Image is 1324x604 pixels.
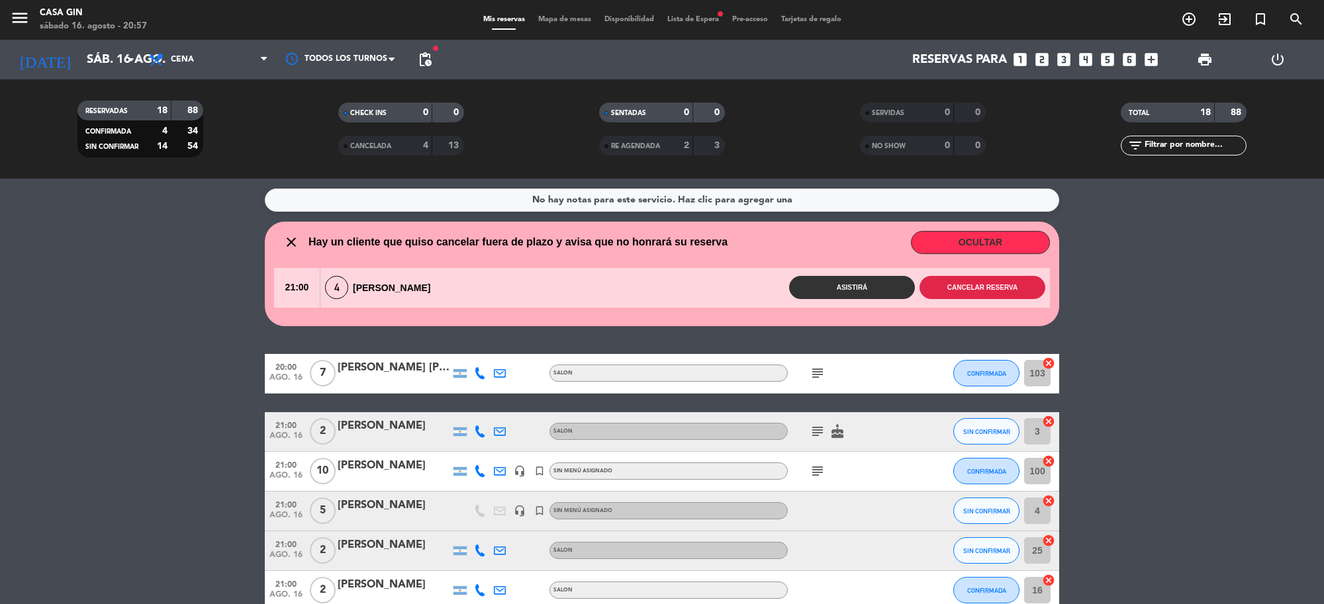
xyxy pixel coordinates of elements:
button: CONFIRMADA [953,458,1019,484]
i: looks_two [1033,51,1051,68]
strong: 14 [157,142,167,151]
span: Sin menú asignado [553,468,612,474]
i: cancel [1042,494,1055,507]
strong: 0 [453,108,461,117]
button: SIN CONFIRMAR [953,418,1019,445]
span: 10 [310,458,336,484]
i: close [283,234,299,250]
span: CONFIRMADA [85,128,131,135]
span: SALON [553,429,573,434]
span: Mis reservas [477,16,532,23]
div: [PERSON_NAME] [320,276,442,299]
i: exit_to_app [1217,11,1233,27]
i: turned_in_not [1253,11,1268,27]
span: ago. 16 [269,511,303,526]
span: Sin menú asignado [553,508,612,513]
i: power_settings_new [1270,52,1286,67]
strong: 3 [714,141,722,150]
button: OCULTAR [911,231,1050,254]
span: print [1197,52,1213,67]
span: 7 [310,360,336,386]
i: headset_mic [514,505,526,517]
button: Asistirá [789,276,915,299]
span: RE AGENDADA [611,143,660,150]
span: Hay un cliente que quiso cancelar fuera de plazo y avisa que no honrará su reserva [308,234,728,251]
strong: 0 [975,108,983,117]
span: 21:00 [269,496,303,511]
strong: 13 [448,141,461,150]
span: 21:00 [269,417,303,432]
span: ago. 16 [269,550,303,566]
div: sábado 16. agosto - 20:57 [40,20,147,33]
span: SIN CONFIRMAR [85,144,138,150]
i: search [1288,11,1304,27]
div: [PERSON_NAME] [338,417,450,435]
strong: 0 [945,108,950,117]
i: [DATE] [10,45,80,74]
button: CONFIRMADA [953,577,1019,603]
strong: 18 [157,106,167,115]
strong: 54 [187,142,201,151]
button: SIN CONFIRMAR [953,537,1019,564]
strong: 0 [423,108,428,117]
i: looks_6 [1121,51,1138,68]
span: SALON [553,370,573,376]
span: 4 [325,276,348,299]
strong: 0 [945,141,950,150]
i: filter_list [1127,138,1143,153]
strong: 88 [1231,108,1244,117]
i: arrow_drop_down [123,52,139,67]
i: looks_one [1012,51,1029,68]
div: Casa Gin [40,7,147,20]
button: SIN CONFIRMAR [953,497,1019,524]
span: CONFIRMADA [967,468,1006,475]
span: Disponibilidad [598,16,661,23]
span: NO SHOW [872,143,906,150]
i: cancel [1042,454,1055,468]
i: subject [810,365,826,381]
span: SENTADAS [611,110,646,116]
span: TOTAL [1129,110,1149,116]
i: looks_5 [1099,51,1116,68]
i: subject [810,463,826,479]
span: 21:00 [269,536,303,551]
span: 20:00 [269,359,303,374]
div: [PERSON_NAME] [338,457,450,474]
span: CONFIRMADA [967,587,1006,594]
strong: 0 [714,108,722,117]
div: [PERSON_NAME] [PERSON_NAME] Osma [338,359,450,376]
div: No hay notas para este servicio. Haz clic para agregar una [532,193,792,208]
span: SERVIDAS [872,110,904,116]
strong: 2 [684,141,689,150]
button: CONFIRMADA [953,360,1019,386]
span: RESERVADAS [85,108,128,114]
span: Tarjetas de regalo [775,16,848,23]
i: cake [829,423,845,439]
span: SIN CONFIRMAR [963,547,1010,554]
span: 2 [310,577,336,603]
i: cancel [1042,357,1055,370]
span: SIN CONFIRMAR [963,428,1010,435]
span: 2 [310,537,336,564]
span: Cena [171,55,194,64]
i: add_circle_outline [1181,11,1197,27]
strong: 0 [975,141,983,150]
span: 2 [310,418,336,445]
i: menu [10,8,30,28]
strong: 88 [187,106,201,115]
span: ago. 16 [269,471,303,486]
span: fiber_manual_record [716,10,724,18]
span: CANCELADA [350,143,391,150]
span: Lista de Espera [661,16,726,23]
span: SIN CONFIRMAR [963,507,1010,515]
div: [PERSON_NAME] [338,576,450,593]
strong: 34 [187,126,201,136]
span: SALON [553,548,573,553]
span: Reservas para [912,52,1007,67]
i: cancel [1042,534,1055,547]
i: looks_4 [1077,51,1094,68]
span: 21:00 [269,576,303,591]
i: subject [810,423,826,439]
span: 21:00 [269,456,303,472]
i: looks_3 [1055,51,1072,68]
